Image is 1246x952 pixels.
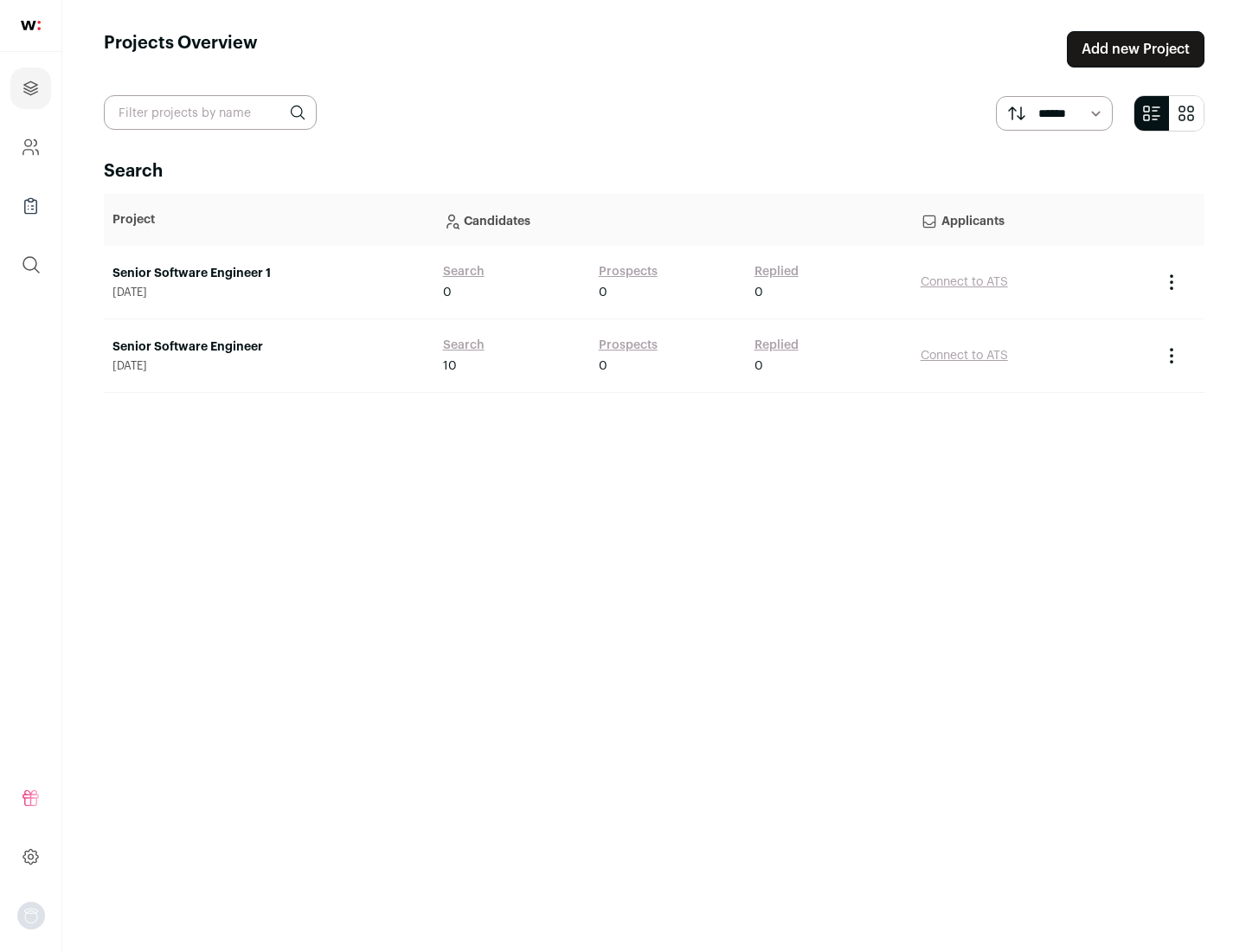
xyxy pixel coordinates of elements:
[599,337,658,354] a: Prospects
[17,902,45,929] button: Open dropdown
[104,95,317,130] input: Filter projects by name
[443,263,485,280] a: Search
[10,185,51,227] a: Company Lists
[21,21,41,30] img: wellfound-shorthand-0d5821cbd27db2630d0214b213865d53afaa358527fdda9d0ea32b1df1b89c2c.svg
[10,68,51,109] a: Projects
[1067,31,1204,68] a: Add new Project
[1161,345,1182,366] button: Project Actions
[599,263,658,280] a: Prospects
[921,350,1008,362] a: Connect to ATS
[112,211,426,228] p: Project
[112,359,426,373] span: [DATE]
[112,338,426,356] a: Senior Software Engineer
[17,902,45,929] img: nopic.png
[755,284,763,301] span: 0
[443,203,903,237] p: Candidates
[443,357,457,375] span: 10
[112,265,426,282] a: Senior Software Engineer 1
[10,126,51,168] a: Company and ATS Settings
[755,337,799,354] a: Replied
[443,284,452,301] span: 0
[755,357,763,375] span: 0
[443,337,485,354] a: Search
[599,284,607,301] span: 0
[104,31,258,68] h1: Projects Overview
[1161,272,1182,293] button: Project Actions
[921,203,1144,237] p: Applicants
[112,286,426,299] span: [DATE]
[104,159,1204,183] h2: Search
[921,276,1008,288] a: Connect to ATS
[755,263,799,280] a: Replied
[599,357,607,375] span: 0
